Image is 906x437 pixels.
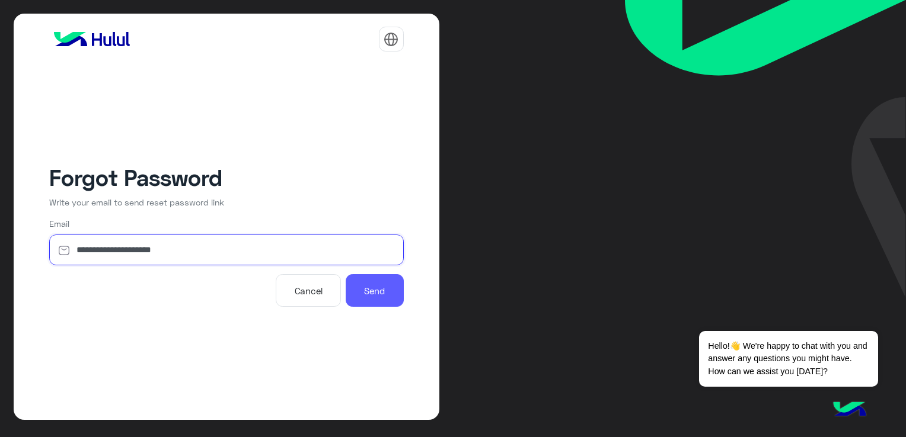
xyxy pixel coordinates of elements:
button: Cancel [276,274,341,307]
img: tab [384,32,398,47]
img: logo [49,27,135,51]
h2: Forgot Password [49,164,404,191]
img: hulul-logo.png [829,390,870,431]
p: Write your email to send reset password link [49,196,404,208]
label: Email [49,217,69,230]
img: email [49,245,79,256]
span: Hello!👋 We're happy to chat with you and answer any questions you might have. How can we assist y... [699,331,878,387]
button: Send [346,274,404,307]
